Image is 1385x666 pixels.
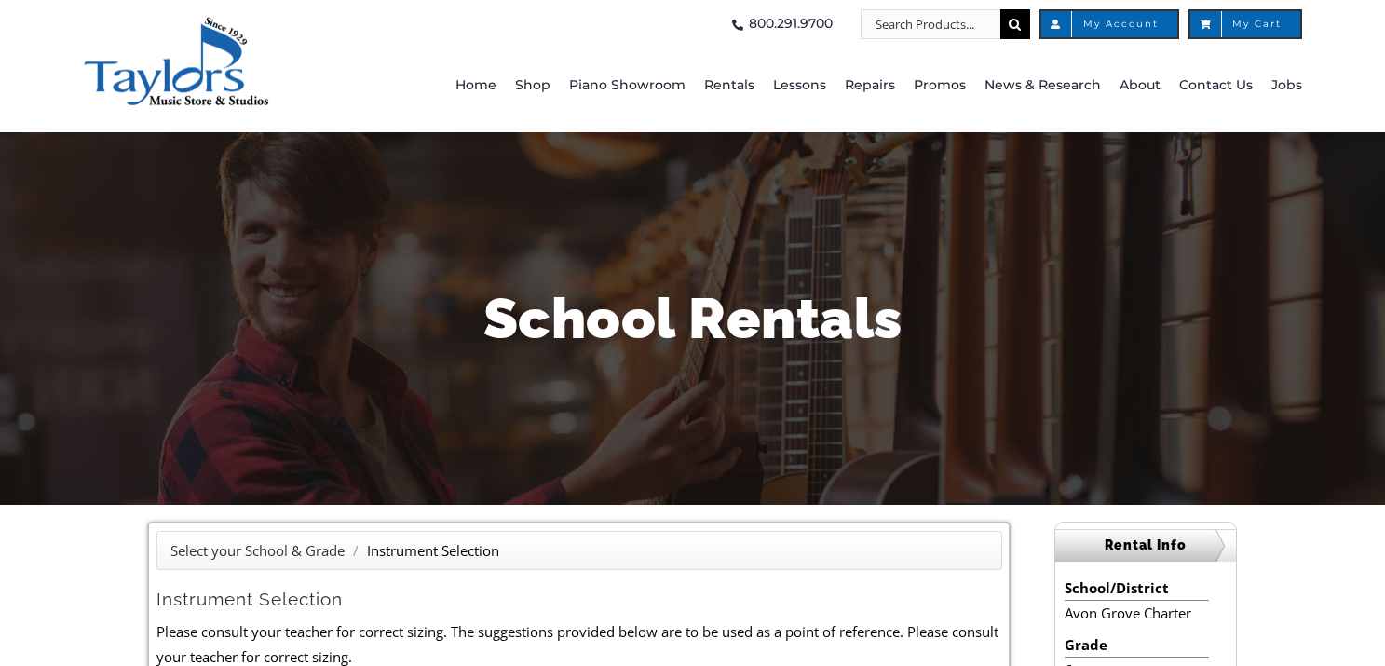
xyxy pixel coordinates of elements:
span: Contact Us [1179,71,1253,101]
li: Grade [1065,632,1209,658]
a: News & Research [984,39,1101,132]
span: My Account [1060,20,1159,29]
a: Select your School & Grade [170,541,345,560]
input: Search [1000,9,1030,39]
a: Lessons [773,39,826,132]
a: Repairs [845,39,895,132]
span: Shop [515,71,550,101]
a: About [1120,39,1161,132]
span: Lessons [773,71,826,101]
a: My Cart [1188,9,1302,39]
a: Promos [914,39,966,132]
span: / [348,541,363,560]
a: Shop [515,39,550,132]
a: My Account [1039,9,1179,39]
span: My Cart [1209,20,1282,29]
h2: Rental Info [1055,529,1236,562]
span: Jobs [1271,71,1302,101]
a: Home [455,39,496,132]
a: Rentals [704,39,754,132]
span: Promos [914,71,966,101]
span: News & Research [984,71,1101,101]
a: 800.291.9700 [726,9,833,39]
nav: Top Right [400,9,1301,39]
span: Repairs [845,71,895,101]
h1: School Rentals [148,279,1238,358]
input: Search Products... [861,9,1000,39]
span: 800.291.9700 [749,9,833,39]
h2: Instrument Selection [156,588,1002,611]
a: Contact Us [1179,39,1253,132]
span: Piano Showroom [569,71,686,101]
li: School/District [1065,576,1209,601]
li: Instrument Selection [367,538,499,563]
span: Home [455,71,496,101]
li: Avon Grove Charter [1065,601,1209,625]
nav: Main Menu [400,39,1301,132]
span: Rentals [704,71,754,101]
a: Jobs [1271,39,1302,132]
span: About [1120,71,1161,101]
a: taylors-music-store-west-chester [83,14,269,33]
a: Piano Showroom [569,39,686,132]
